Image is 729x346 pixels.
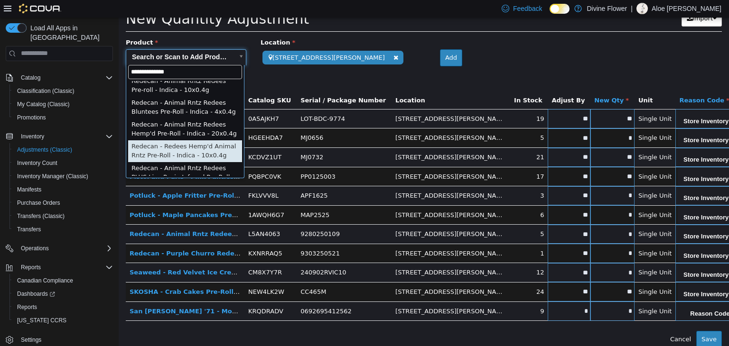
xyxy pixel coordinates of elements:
[17,212,65,220] span: Transfers (Classic)
[2,261,117,274] button: Reports
[21,264,41,271] span: Reports
[17,290,55,298] span: Dashboards
[21,74,40,82] span: Catalog
[17,72,44,83] button: Catalog
[13,210,113,222] span: Transfers (Classic)
[9,57,123,79] div: Redecan - Animal Rntz Redees Pre-roll - Indica - 10x0.4g
[9,79,123,101] div: Redecan - Animal Rntz Redees Bluntees Pre-Roll - Indica - 4x0.4g
[9,84,117,98] button: Classification (Classic)
[17,334,45,346] a: Settings
[13,224,113,235] span: Transfers
[13,197,64,209] a: Purchase Orders
[9,111,117,124] button: Promotions
[13,157,61,169] a: Inventory Count
[9,196,117,209] button: Purchase Orders
[9,123,123,145] div: Redecan - Redees Hemp'd Animal Rntz Pre-Roll - Indica - 10x0.4g
[13,288,59,300] a: Dashboards
[13,112,113,123] span: Promotions
[13,85,78,97] a: Classification (Classic)
[13,197,113,209] span: Purchase Orders
[513,4,542,13] span: Feedback
[13,184,113,195] span: Manifests
[27,23,113,42] span: Load All Apps in [GEOGRAPHIC_DATA]
[13,157,113,169] span: Inventory Count
[17,243,113,254] span: Operations
[9,314,117,327] button: [US_STATE] CCRS
[17,173,88,180] span: Inventory Manager (Classic)
[636,3,648,14] div: Aloe Samuels
[13,144,113,155] span: Adjustments (Classic)
[9,145,123,176] div: Redecan - Animal Rntz Redees PLUS Live Resin Infused Pre-Roll - Indica - 4x0.5g
[17,131,113,142] span: Inventory
[13,275,77,286] a: Canadian Compliance
[9,300,117,314] button: Reports
[17,277,73,284] span: Canadian Compliance
[13,184,45,195] a: Manifests
[13,210,68,222] a: Transfers (Classic)
[17,199,60,207] span: Purchase Orders
[9,170,117,183] button: Inventory Manager (Classic)
[2,71,117,84] button: Catalog
[13,288,113,300] span: Dashboards
[13,301,41,313] a: Reports
[587,3,627,14] p: Divine Flower
[9,287,117,300] a: Dashboards
[13,85,113,97] span: Classification (Classic)
[9,223,117,236] button: Transfers
[2,242,117,255] button: Operations
[631,3,633,14] p: |
[21,133,44,140] span: Inventory
[550,4,570,14] input: Dark Mode
[9,101,123,123] div: Redecan - Animal Rntz Redees Hemp'd Pre-Roll - Indica - 20x0.4g
[13,112,50,123] a: Promotions
[13,301,113,313] span: Reports
[13,171,92,182] a: Inventory Manager (Classic)
[17,243,53,254] button: Operations
[17,262,45,273] button: Reports
[9,274,117,287] button: Canadian Compliance
[21,245,49,252] span: Operations
[17,334,113,346] span: Settings
[17,226,41,233] span: Transfers
[17,131,48,142] button: Inventory
[13,99,113,110] span: My Catalog (Classic)
[21,336,41,344] span: Settings
[13,171,113,182] span: Inventory Manager (Classic)
[13,144,76,155] a: Adjustments (Classic)
[19,4,61,13] img: Cova
[13,275,113,286] span: Canadian Compliance
[13,99,74,110] a: My Catalog (Classic)
[17,262,113,273] span: Reports
[13,315,113,326] span: Washington CCRS
[17,317,66,324] span: [US_STATE] CCRS
[17,100,70,108] span: My Catalog (Classic)
[9,183,117,196] button: Manifests
[17,146,72,154] span: Adjustments (Classic)
[9,209,117,223] button: Transfers (Classic)
[652,3,721,14] p: Aloe [PERSON_NAME]
[9,143,117,156] button: Adjustments (Classic)
[13,315,70,326] a: [US_STATE] CCRS
[13,224,45,235] a: Transfers
[17,186,41,193] span: Manifests
[17,87,75,95] span: Classification (Classic)
[17,72,113,83] span: Catalog
[9,98,117,111] button: My Catalog (Classic)
[17,303,37,311] span: Reports
[17,159,57,167] span: Inventory Count
[2,130,117,143] button: Inventory
[9,156,117,170] button: Inventory Count
[17,114,46,121] span: Promotions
